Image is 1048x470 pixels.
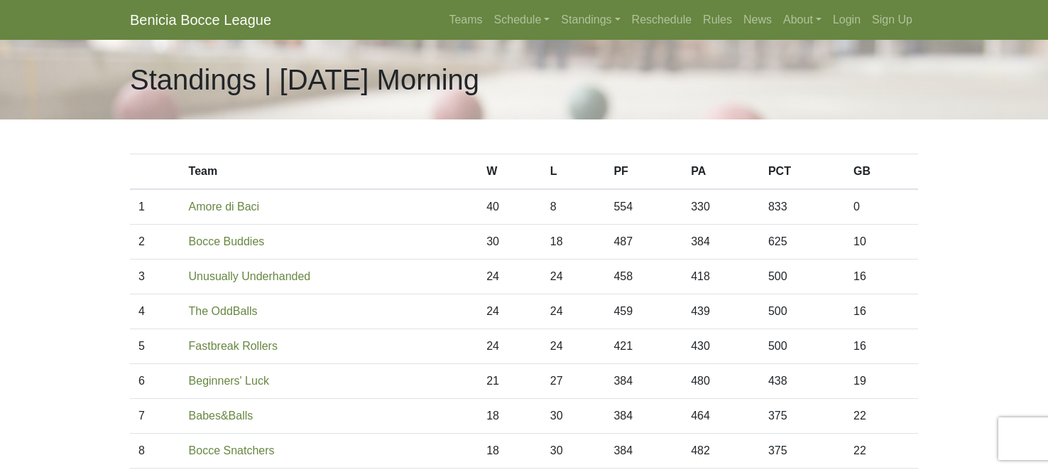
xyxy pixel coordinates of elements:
td: 16 [845,294,918,329]
td: 30 [542,434,606,469]
td: 19 [845,364,918,399]
td: 6 [130,364,180,399]
th: PA [682,154,760,190]
td: 40 [478,189,542,225]
td: 330 [682,189,760,225]
td: 439 [682,294,760,329]
a: Benicia Bocce League [130,6,271,34]
td: 384 [605,364,682,399]
td: 7 [130,399,180,434]
td: 458 [605,260,682,294]
h1: Standings | [DATE] Morning [130,63,479,97]
th: GB [845,154,918,190]
td: 500 [760,294,845,329]
td: 10 [845,225,918,260]
td: 487 [605,225,682,260]
a: Sign Up [866,6,918,34]
th: L [542,154,606,190]
td: 500 [760,329,845,364]
td: 2 [130,225,180,260]
td: 16 [845,260,918,294]
a: The OddBalls [189,305,258,317]
td: 5 [130,329,180,364]
td: 3 [130,260,180,294]
td: 421 [605,329,682,364]
td: 464 [682,399,760,434]
td: 375 [760,434,845,469]
a: Teams [443,6,488,34]
td: 8 [130,434,180,469]
td: 18 [478,434,542,469]
a: Standings [555,6,626,34]
a: Rules [697,6,738,34]
td: 24 [478,260,542,294]
td: 1 [130,189,180,225]
td: 24 [478,329,542,364]
td: 625 [760,225,845,260]
td: 500 [760,260,845,294]
a: Beginners' Luck [189,375,269,387]
td: 554 [605,189,682,225]
td: 8 [542,189,606,225]
td: 24 [542,329,606,364]
td: 24 [542,294,606,329]
a: Bocce Snatchers [189,444,275,456]
td: 16 [845,329,918,364]
td: 0 [845,189,918,225]
a: Bocce Buddies [189,235,265,247]
a: Login [827,6,866,34]
a: Reschedule [626,6,698,34]
td: 18 [542,225,606,260]
th: PF [605,154,682,190]
td: 21 [478,364,542,399]
a: Babes&Balls [189,410,253,422]
th: PCT [760,154,845,190]
td: 384 [605,399,682,434]
td: 384 [682,225,760,260]
a: Fastbreak Rollers [189,340,278,352]
td: 22 [845,399,918,434]
th: Team [180,154,479,190]
td: 22 [845,434,918,469]
td: 480 [682,364,760,399]
td: 833 [760,189,845,225]
td: 4 [130,294,180,329]
a: News [738,6,777,34]
a: Schedule [488,6,556,34]
a: About [777,6,827,34]
td: 27 [542,364,606,399]
td: 18 [478,399,542,434]
td: 24 [542,260,606,294]
td: 30 [542,399,606,434]
td: 482 [682,434,760,469]
td: 430 [682,329,760,364]
td: 459 [605,294,682,329]
a: Unusually Underhanded [189,270,311,282]
a: Amore di Baci [189,201,260,213]
td: 375 [760,399,845,434]
td: 384 [605,434,682,469]
td: 24 [478,294,542,329]
th: W [478,154,542,190]
td: 438 [760,364,845,399]
td: 30 [478,225,542,260]
td: 418 [682,260,760,294]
